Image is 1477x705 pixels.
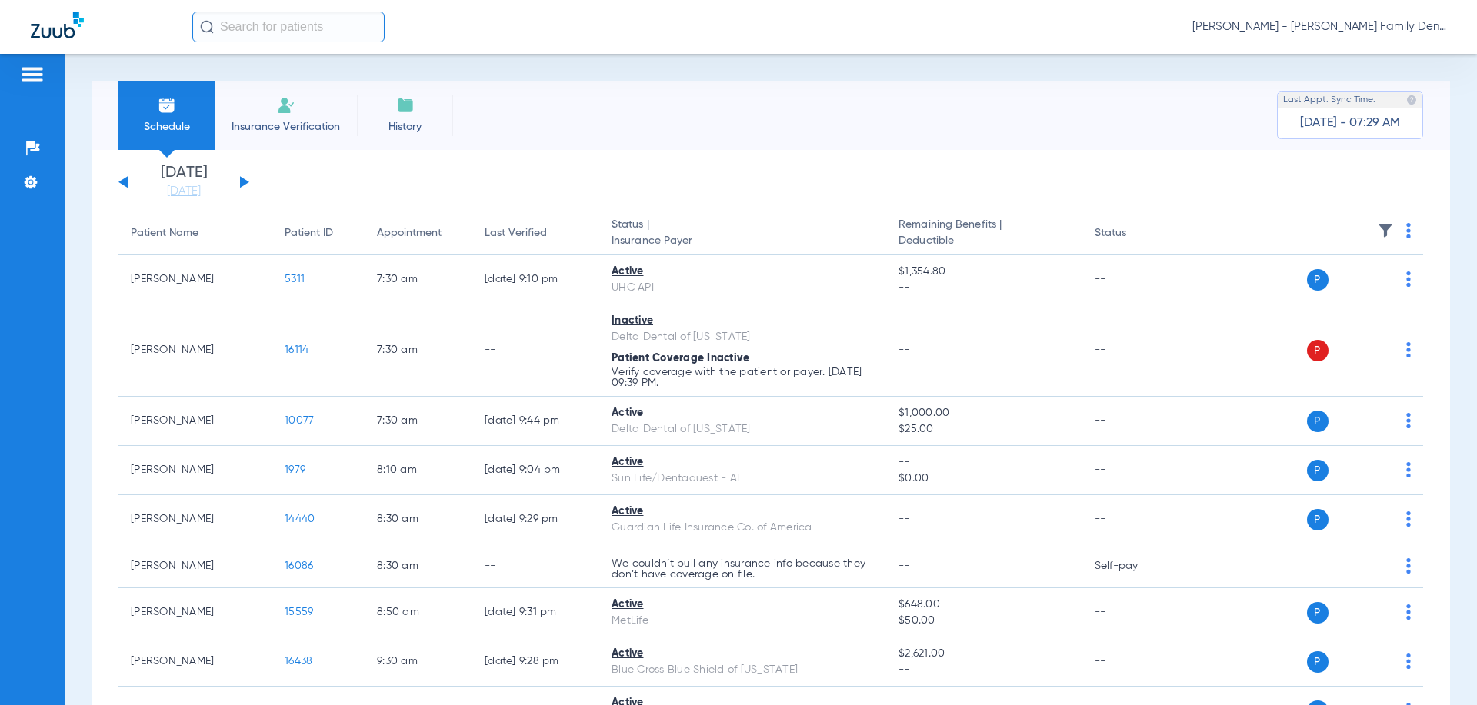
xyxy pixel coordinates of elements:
[118,446,272,495] td: [PERSON_NAME]
[612,646,874,662] div: Active
[612,504,874,520] div: Active
[472,637,599,687] td: [DATE] 9:28 PM
[285,514,315,524] span: 14440
[612,264,874,280] div: Active
[472,446,599,495] td: [DATE] 9:04 PM
[472,304,599,397] td: --
[118,495,272,544] td: [PERSON_NAME]
[1300,115,1400,131] span: [DATE] - 07:29 AM
[1082,446,1186,495] td: --
[899,264,1069,280] span: $1,354.80
[612,313,874,329] div: Inactive
[138,165,230,199] li: [DATE]
[396,96,415,115] img: History
[899,344,910,355] span: --
[365,495,472,544] td: 8:30 AM
[899,454,1069,471] span: --
[1307,509,1329,530] span: P
[1406,604,1411,620] img: group-dot-blue.svg
[899,233,1069,249] span: Deductible
[285,344,308,355] span: 16114
[612,421,874,437] div: Delta Dental of [US_STATE]
[472,397,599,446] td: [DATE] 9:44 PM
[285,225,352,241] div: Patient ID
[130,119,203,135] span: Schedule
[612,520,874,536] div: Guardian Life Insurance Co. of America
[1406,413,1411,428] img: group-dot-blue.svg
[365,446,472,495] td: 8:10 AM
[1406,223,1411,238] img: group-dot-blue.svg
[612,353,749,364] span: Patient Coverage Inactive
[1082,304,1186,397] td: --
[1082,397,1186,446] td: --
[899,405,1069,421] span: $1,000.00
[158,96,176,115] img: Schedule
[886,212,1082,255] th: Remaining Benefits |
[1082,495,1186,544] td: --
[118,588,272,637] td: [PERSON_NAME]
[612,597,874,613] div: Active
[285,607,313,617] span: 15559
[899,471,1069,487] span: $0.00
[31,12,84,38] img: Zuub Logo
[1406,95,1417,105] img: last sync help info
[1406,653,1411,669] img: group-dot-blue.svg
[1406,342,1411,357] img: group-dot-blue.svg
[899,613,1069,629] span: $50.00
[612,280,874,296] div: UHC API
[1307,411,1329,432] span: P
[285,274,305,284] span: 5311
[472,495,599,544] td: [DATE] 9:29 PM
[118,397,272,446] td: [PERSON_NAME]
[899,514,910,524] span: --
[612,454,874,471] div: Active
[612,233,874,249] span: Insurance Payer
[899,646,1069,662] span: $2,621.00
[612,471,874,487] div: Sun Life/Dentaquest - AI
[200,20,214,34] img: Search Icon
[1406,558,1411,574] img: group-dot-blue.svg
[365,544,472,588] td: 8:30 AM
[365,304,472,397] td: 7:30 AM
[472,544,599,588] td: --
[899,421,1069,437] span: $25.00
[377,225,460,241] div: Appointment
[1406,511,1411,527] img: group-dot-blue.svg
[472,588,599,637] td: [DATE] 9:31 PM
[612,662,874,678] div: Blue Cross Blue Shield of [US_STATE]
[1307,602,1329,624] span: P
[131,225,260,241] div: Patient Name
[368,119,442,135] span: History
[612,367,874,388] p: Verify coverage with the patient or payer. [DATE] 09:39 PM.
[118,637,272,687] td: [PERSON_NAME]
[1283,92,1375,108] span: Last Appt. Sync Time:
[192,12,385,42] input: Search for patients
[118,544,272,588] td: [PERSON_NAME]
[365,588,472,637] td: 8:50 AM
[118,304,272,397] td: [PERSON_NAME]
[899,662,1069,678] span: --
[1307,269,1329,291] span: P
[1378,223,1393,238] img: filter.svg
[1307,460,1329,481] span: P
[1307,340,1329,361] span: P
[1082,255,1186,304] td: --
[485,225,587,241] div: Last Verified
[365,255,472,304] td: 7:30 AM
[365,397,472,446] td: 7:30 AM
[485,225,547,241] div: Last Verified
[1406,271,1411,287] img: group-dot-blue.svg
[365,637,472,687] td: 9:30 AM
[899,280,1069,296] span: --
[1082,588,1186,637] td: --
[285,464,305,475] span: 1979
[899,597,1069,613] span: $648.00
[377,225,442,241] div: Appointment
[226,119,345,135] span: Insurance Verification
[1307,651,1329,673] span: P
[1082,637,1186,687] td: --
[285,415,314,426] span: 10077
[1406,462,1411,477] img: group-dot-blue.svg
[612,613,874,629] div: MetLife
[138,184,230,199] a: [DATE]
